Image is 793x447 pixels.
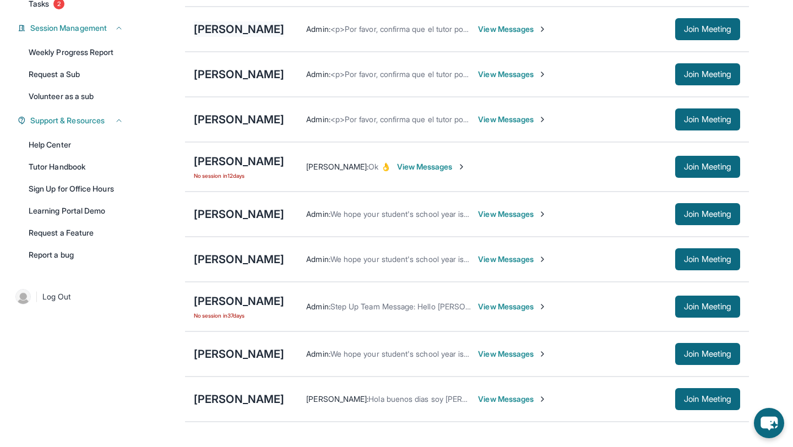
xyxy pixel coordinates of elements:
span: View Messages [478,209,547,220]
img: Chevron-Right [538,255,547,264]
span: Ok 👌 [368,162,390,171]
a: Request a Feature [22,223,130,243]
span: Join Meeting [684,211,731,217]
span: <p>Por favor, confirma que el tutor podrá asistir a tu primera hora de reunión asignada antes de ... [330,69,738,79]
img: user-img [15,289,31,304]
span: No session in 37 days [194,311,284,320]
span: Join Meeting [684,303,731,310]
span: No session in 12 days [194,171,284,180]
span: View Messages [478,69,547,80]
a: Sign Up for Office Hours [22,179,130,199]
span: Join Meeting [684,26,731,32]
a: Tutor Handbook [22,157,130,177]
span: View Messages [478,114,547,125]
button: Join Meeting [675,18,740,40]
span: Join Meeting [684,116,731,123]
button: chat-button [754,408,784,438]
img: Chevron-Right [538,302,547,311]
span: View Messages [478,301,547,312]
span: <p>Por favor, confirma que el tutor podrá asistir a tu primera hora de reunión asignada antes de ... [330,24,738,34]
button: Join Meeting [675,248,740,270]
div: [PERSON_NAME] [194,112,284,127]
span: Admin : [306,115,330,124]
a: Learning Portal Demo [22,201,130,221]
span: View Messages [478,394,547,405]
a: Help Center [22,135,130,155]
a: Report a bug [22,245,130,265]
div: [PERSON_NAME] [194,21,284,37]
button: Join Meeting [675,388,740,410]
span: | [35,290,38,303]
div: [PERSON_NAME] [194,293,284,309]
a: Volunteer as a sub [22,86,130,106]
button: Join Meeting [675,63,740,85]
img: Chevron-Right [538,25,547,34]
span: View Messages [397,161,466,172]
img: Chevron-Right [538,115,547,124]
a: Request a Sub [22,64,130,84]
span: Support & Resources [30,115,105,126]
a: |Log Out [11,285,130,309]
button: Join Meeting [675,203,740,225]
span: Session Management [30,23,107,34]
span: Join Meeting [684,396,731,402]
span: Join Meeting [684,256,731,263]
span: Admin : [306,24,330,34]
span: View Messages [478,24,547,35]
span: [PERSON_NAME] : [306,162,368,171]
span: [PERSON_NAME] : [306,394,368,404]
div: [PERSON_NAME] [194,154,284,169]
span: Log Out [42,291,71,302]
span: View Messages [478,254,547,265]
span: Admin : [306,254,330,264]
span: View Messages [478,348,547,359]
div: [PERSON_NAME] [194,206,284,222]
img: Chevron-Right [457,162,466,171]
button: Support & Resources [26,115,123,126]
span: Admin : [306,349,330,358]
div: [PERSON_NAME] [194,391,284,407]
img: Chevron-Right [538,350,547,358]
span: <p>Por favor, confirma que el tutor podrá asistir a tu primera hora de reunión asignada antes de ... [330,115,738,124]
div: [PERSON_NAME] [194,346,284,362]
span: Admin : [306,302,330,311]
button: Join Meeting [675,108,740,130]
button: Session Management [26,23,123,34]
button: Join Meeting [675,156,740,178]
img: Chevron-Right [538,70,547,79]
div: [PERSON_NAME] [194,252,284,267]
div: [PERSON_NAME] [194,67,284,82]
button: Join Meeting [675,343,740,365]
span: Admin : [306,209,330,219]
span: Join Meeting [684,71,731,78]
a: Weekly Progress Report [22,42,130,62]
span: Join Meeting [684,351,731,357]
button: Join Meeting [675,296,740,318]
img: Chevron-Right [538,210,547,219]
img: Chevron-Right [538,395,547,404]
span: Admin : [306,69,330,79]
span: Join Meeting [684,163,731,170]
span: Hola buenos dias soy [PERSON_NAME] mamá [PERSON_NAME] un gusto saludarte muchas gracias [368,394,715,404]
